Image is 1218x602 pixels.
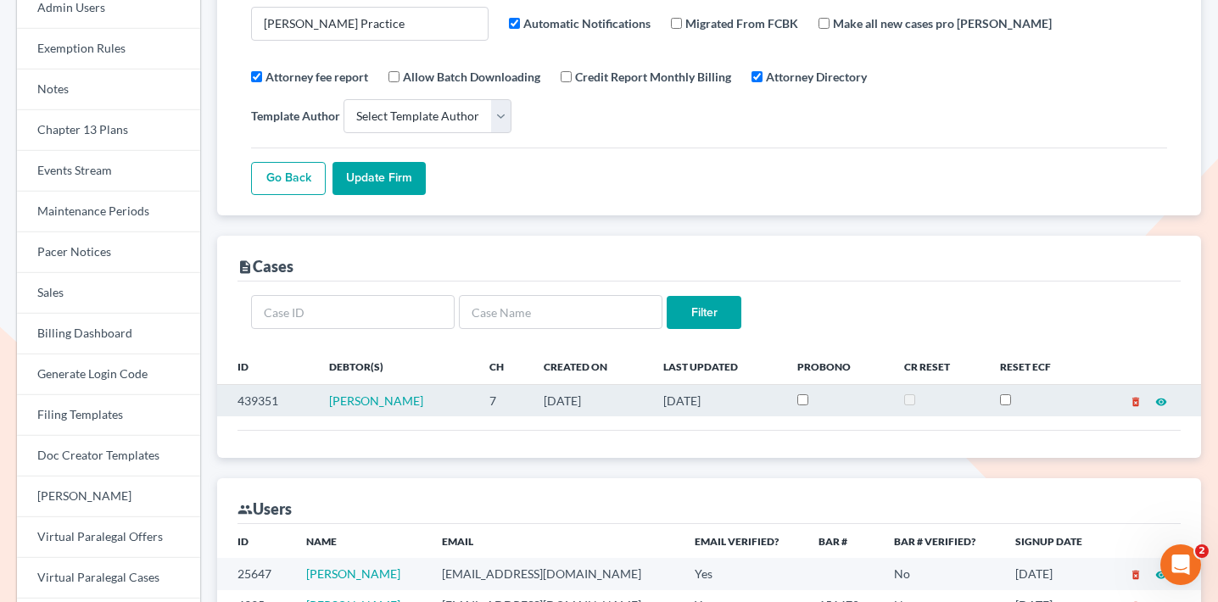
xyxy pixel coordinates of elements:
[1155,396,1167,408] i: visibility
[1160,544,1201,585] iframe: Intercom live chat
[17,29,200,70] a: Exemption Rules
[332,162,426,196] input: Update Firm
[667,296,741,330] input: Filter
[1130,393,1142,408] a: delete_forever
[476,350,531,384] th: Ch
[880,558,1002,589] td: No
[306,566,400,581] a: [PERSON_NAME]
[805,524,880,558] th: Bar #
[986,350,1089,384] th: Reset ECF
[575,68,731,86] label: Credit Report Monthly Billing
[1155,393,1167,408] a: visibility
[293,524,428,558] th: Name
[17,517,200,558] a: Virtual Paralegal Offers
[766,68,867,86] label: Attorney Directory
[17,70,200,110] a: Notes
[1130,569,1142,581] i: delete_forever
[251,107,340,125] label: Template Author
[237,256,293,276] div: Cases
[1002,558,1107,589] td: [DATE]
[17,314,200,354] a: Billing Dashboard
[530,350,650,384] th: Created On
[237,499,292,519] div: Users
[681,558,805,589] td: Yes
[523,14,651,32] label: Automatic Notifications
[217,558,293,589] td: 25647
[251,162,326,196] a: Go Back
[237,259,253,275] i: description
[17,151,200,192] a: Events Stream
[17,436,200,477] a: Doc Creator Templates
[1155,569,1167,581] i: visibility
[1002,524,1107,558] th: Signup Date
[1130,566,1142,581] a: delete_forever
[237,502,253,517] i: group
[17,477,200,517] a: [PERSON_NAME]
[650,384,784,416] td: [DATE]
[316,350,476,384] th: Debtor(s)
[17,273,200,314] a: Sales
[476,384,531,416] td: 7
[17,395,200,436] a: Filing Templates
[251,295,455,329] input: Case ID
[891,350,986,384] th: CR Reset
[833,14,1052,32] label: Make all new cases pro [PERSON_NAME]
[428,524,681,558] th: Email
[530,384,650,416] td: [DATE]
[459,295,662,329] input: Case Name
[17,354,200,395] a: Generate Login Code
[1155,566,1167,581] a: visibility
[681,524,805,558] th: Email Verified?
[650,350,784,384] th: Last Updated
[1130,396,1142,408] i: delete_forever
[217,350,316,384] th: ID
[217,384,316,416] td: 439351
[784,350,890,384] th: ProBono
[685,14,798,32] label: Migrated From FCBK
[403,68,540,86] label: Allow Batch Downloading
[17,192,200,232] a: Maintenance Periods
[329,393,423,408] a: [PERSON_NAME]
[217,524,293,558] th: ID
[1195,544,1209,558] span: 2
[17,558,200,599] a: Virtual Paralegal Cases
[428,558,681,589] td: [EMAIL_ADDRESS][DOMAIN_NAME]
[880,524,1002,558] th: Bar # Verified?
[17,232,200,273] a: Pacer Notices
[17,110,200,151] a: Chapter 13 Plans
[265,68,368,86] label: Attorney fee report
